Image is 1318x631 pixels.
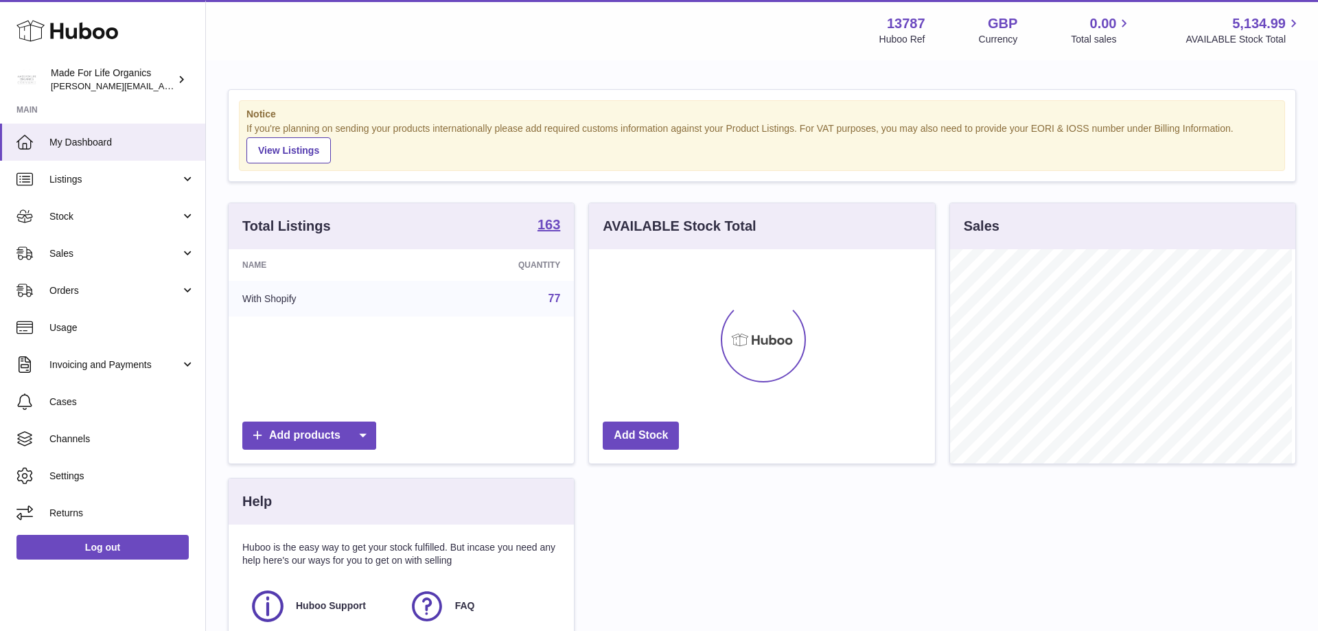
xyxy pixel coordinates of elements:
[49,284,181,297] span: Orders
[415,249,574,281] th: Quantity
[537,218,560,231] strong: 163
[49,247,181,260] span: Sales
[49,321,195,334] span: Usage
[603,217,756,236] h3: AVAILABLE Stock Total
[51,67,174,93] div: Made For Life Organics
[16,535,189,560] a: Log out
[1071,33,1132,46] span: Total sales
[49,395,195,409] span: Cases
[49,136,195,149] span: My Dashboard
[49,210,181,223] span: Stock
[249,588,395,625] a: Huboo Support
[1186,33,1302,46] span: AVAILABLE Stock Total
[1186,14,1302,46] a: 5,134.99 AVAILABLE Stock Total
[455,599,475,612] span: FAQ
[49,433,195,446] span: Channels
[988,14,1017,33] strong: GBP
[242,541,560,567] p: Huboo is the easy way to get your stock fulfilled. But incase you need any help here's our ways f...
[246,122,1277,163] div: If you're planning on sending your products internationally please add required customs informati...
[246,108,1277,121] strong: Notice
[887,14,925,33] strong: 13787
[49,470,195,483] span: Settings
[537,218,560,234] a: 163
[964,217,999,236] h3: Sales
[1232,14,1286,33] span: 5,134.99
[879,33,925,46] div: Huboo Ref
[246,137,331,163] a: View Listings
[603,422,679,450] a: Add Stock
[979,33,1018,46] div: Currency
[51,80,349,91] span: [PERSON_NAME][EMAIL_ADDRESS][PERSON_NAME][DOMAIN_NAME]
[49,358,181,371] span: Invoicing and Payments
[229,249,415,281] th: Name
[16,69,37,90] img: geoff.winwood@madeforlifeorganics.com
[1090,14,1117,33] span: 0.00
[1071,14,1132,46] a: 0.00 Total sales
[242,492,272,511] h3: Help
[296,599,366,612] span: Huboo Support
[49,173,181,186] span: Listings
[548,292,561,304] a: 77
[229,281,415,317] td: With Shopify
[408,588,554,625] a: FAQ
[242,217,331,236] h3: Total Listings
[49,507,195,520] span: Returns
[242,422,376,450] a: Add products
